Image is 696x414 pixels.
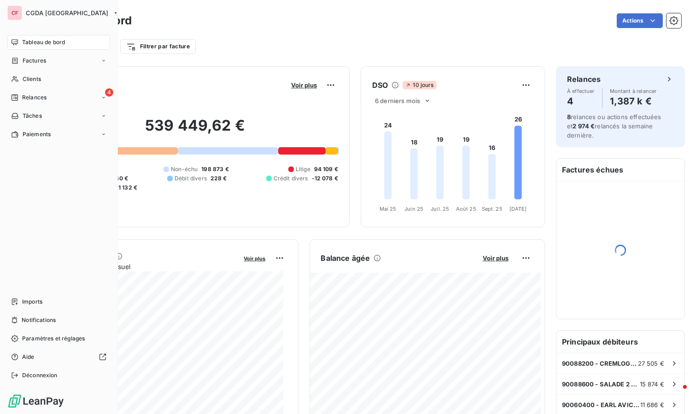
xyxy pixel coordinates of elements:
h4: 1,387 k € [610,94,657,109]
button: Filtrer par facture [120,39,196,54]
span: 94 109 € [314,165,338,173]
tspan: Juin 25 [404,206,423,212]
span: 90088200 - CREMLOG LE FROMAGER DES HALLES [562,360,638,367]
span: 6 derniers mois [375,97,420,104]
span: Non-échu [171,165,198,173]
span: Voir plus [244,255,266,262]
span: relances ou actions effectuées et relancés la semaine dernière. [567,113,661,139]
span: Imports [22,298,42,306]
span: Paramètres et réglages [22,334,85,343]
span: Chiffre d'affaires mensuel [52,262,238,271]
span: 90088600 - SALADE 2 FRUITS [562,380,640,388]
span: 15 874 € [640,380,664,388]
span: Aide [22,353,35,361]
tspan: Août 25 [456,206,476,212]
h6: Relances [567,74,601,85]
span: -12 078 € [312,174,338,183]
span: 228 € [211,174,227,183]
span: Tableau de bord [22,38,65,46]
span: 198 873 € [201,165,228,173]
span: Notifications [22,316,56,324]
span: Clients [23,75,41,83]
tspan: Mai 25 [380,206,397,212]
div: CF [7,6,22,20]
span: 90060400 - EARL AVICOLE DES COSTIERES [562,401,640,408]
iframe: Intercom live chat [665,383,687,405]
span: 27 505 € [638,360,664,367]
span: Voir plus [291,81,317,89]
tspan: [DATE] [509,206,527,212]
h6: Principaux débiteurs [556,331,684,353]
span: -1 132 € [116,184,137,192]
button: Voir plus [480,254,511,262]
button: Voir plus [241,254,269,262]
span: Paiements [23,130,51,138]
span: 4 [105,88,113,97]
h6: Factures échues [556,159,684,181]
a: Aide [7,350,110,364]
button: Actions [617,13,663,28]
button: Voir plus [288,81,320,89]
tspan: Sept. 25 [482,206,503,212]
span: Litige [296,165,310,173]
span: CGDA [GEOGRAPHIC_DATA] [26,9,108,17]
span: 2 974 € [573,122,595,130]
h2: 539 449,62 € [52,116,338,144]
span: Voir plus [483,254,509,262]
span: À effectuer [567,88,595,94]
img: Logo LeanPay [7,394,64,408]
span: Relances [22,93,47,102]
span: Tâches [23,112,42,120]
span: Déconnexion [22,371,58,379]
span: Montant à relancer [610,88,657,94]
span: Crédit divers [274,174,308,183]
span: 11 686 € [640,401,664,408]
span: Débit divers [175,174,207,183]
tspan: Juil. 25 [431,206,449,212]
span: 10 jours [403,81,436,89]
h4: 4 [567,94,595,109]
span: Factures [23,57,46,65]
span: 8 [567,113,571,121]
h6: Balance âgée [321,253,370,264]
h6: DSO [372,80,388,91]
